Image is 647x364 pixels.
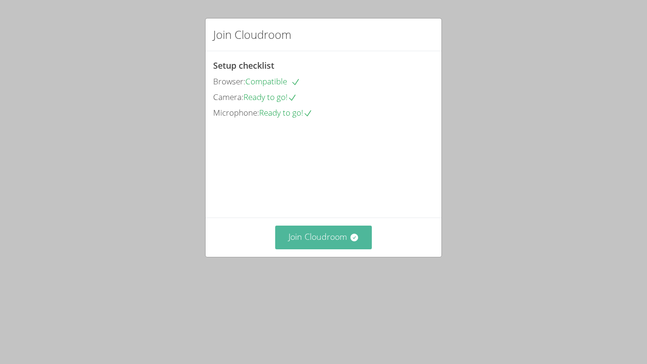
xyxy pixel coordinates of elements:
span: Microphone: [213,107,259,118]
span: Ready to go! [243,91,297,102]
span: Ready to go! [259,107,313,118]
span: Compatible [245,76,300,87]
h2: Join Cloudroom [213,26,291,43]
button: Join Cloudroom [275,226,372,249]
span: Camera: [213,91,243,102]
span: Browser: [213,76,245,87]
span: Setup checklist [213,60,274,71]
